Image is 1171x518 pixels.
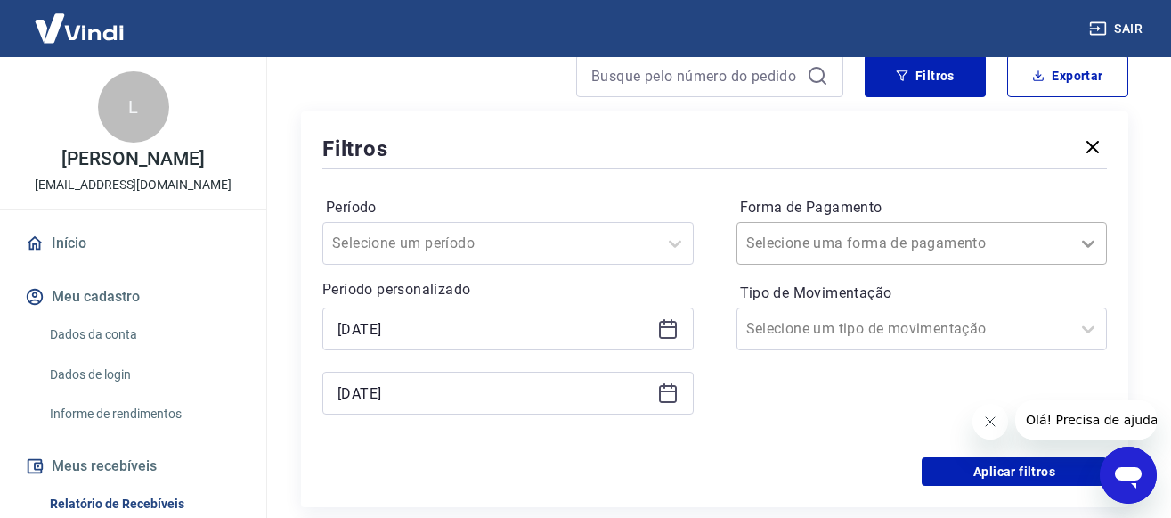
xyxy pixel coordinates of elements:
div: L [98,71,169,143]
p: Período personalizado [322,279,694,300]
button: Sair [1086,12,1150,45]
a: Início [21,224,245,263]
iframe: Mensagem da empresa [1015,400,1157,440]
p: [EMAIL_ADDRESS][DOMAIN_NAME] [35,176,232,194]
input: Data inicial [337,316,650,342]
img: Vindi [21,1,137,55]
a: Dados da conta [43,317,245,353]
input: Data final [337,380,650,407]
button: Meus recebíveis [21,447,245,486]
button: Meu cadastro [21,277,245,317]
button: Filtros [865,54,986,97]
iframe: Botão para abrir a janela de mensagens [1100,447,1157,504]
input: Busque pelo número do pedido [591,62,800,89]
span: Olá! Precisa de ajuda? [11,12,150,27]
p: [PERSON_NAME] [61,150,204,169]
label: Período [326,197,690,218]
button: Exportar [1007,54,1128,97]
a: Dados de login [43,357,245,393]
label: Forma de Pagamento [740,197,1104,218]
a: Informe de rendimentos [43,396,245,432]
iframe: Fechar mensagem [972,404,1008,440]
button: Aplicar filtros [922,457,1107,486]
label: Tipo de Movimentação [740,283,1104,304]
h5: Filtros [322,135,388,163]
